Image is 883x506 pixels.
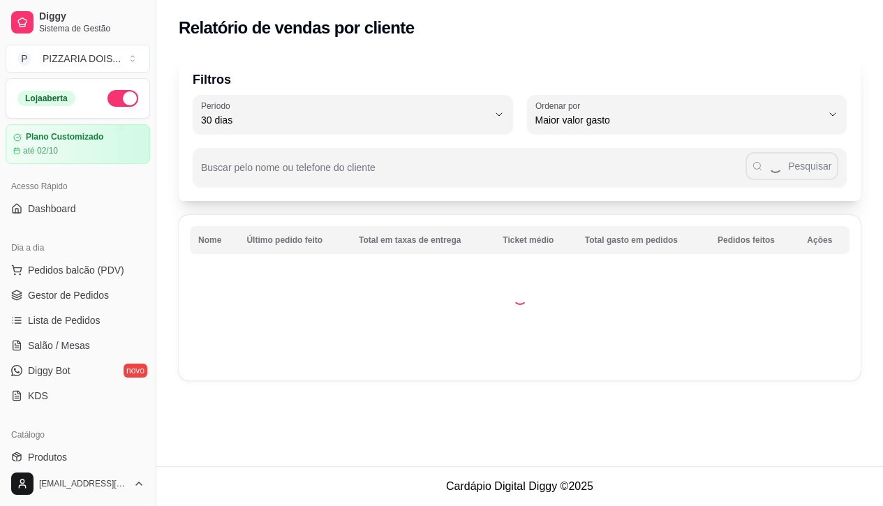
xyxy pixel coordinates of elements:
span: KDS [28,389,48,403]
a: Diggy Botnovo [6,359,150,382]
article: até 02/10 [23,145,58,156]
a: Plano Customizadoaté 02/10 [6,124,150,164]
button: Select a team [6,45,150,73]
a: Lista de Pedidos [6,309,150,332]
a: Salão / Mesas [6,334,150,357]
div: Acesso Rápido [6,175,150,198]
div: Dia a dia [6,237,150,259]
div: Loja aberta [17,91,75,106]
button: Alterar Status [107,90,138,107]
button: [EMAIL_ADDRESS][DOMAIN_NAME] [6,467,150,500]
p: Filtros [193,70,847,89]
span: [EMAIL_ADDRESS][DOMAIN_NAME] [39,478,128,489]
label: Ordenar por [535,100,585,112]
a: Produtos [6,446,150,468]
a: KDS [6,385,150,407]
span: 30 dias [201,113,488,127]
a: DiggySistema de Gestão [6,6,150,39]
span: Produtos [28,450,67,464]
span: Diggy Bot [28,364,71,378]
span: Pedidos balcão (PDV) [28,263,124,277]
button: Pedidos balcão (PDV) [6,259,150,281]
span: Salão / Mesas [28,338,90,352]
footer: Cardápio Digital Diggy © 2025 [156,466,883,506]
input: Buscar pelo nome ou telefone do cliente [201,166,745,180]
span: Sistema de Gestão [39,23,144,34]
a: Gestor de Pedidos [6,284,150,306]
button: Ordenar porMaior valor gasto [527,95,847,134]
span: Maior valor gasto [535,113,822,127]
a: Dashboard [6,198,150,220]
span: Diggy [39,10,144,23]
div: PIZZARIA DOIS ... [43,52,121,66]
span: P [17,52,31,66]
h2: Relatório de vendas por cliente [179,17,415,39]
label: Período [201,100,235,112]
div: Loading [513,291,527,305]
span: Gestor de Pedidos [28,288,109,302]
span: Dashboard [28,202,76,216]
article: Plano Customizado [26,132,103,142]
span: Lista de Pedidos [28,313,101,327]
button: Período30 dias [193,95,513,134]
div: Catálogo [6,424,150,446]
